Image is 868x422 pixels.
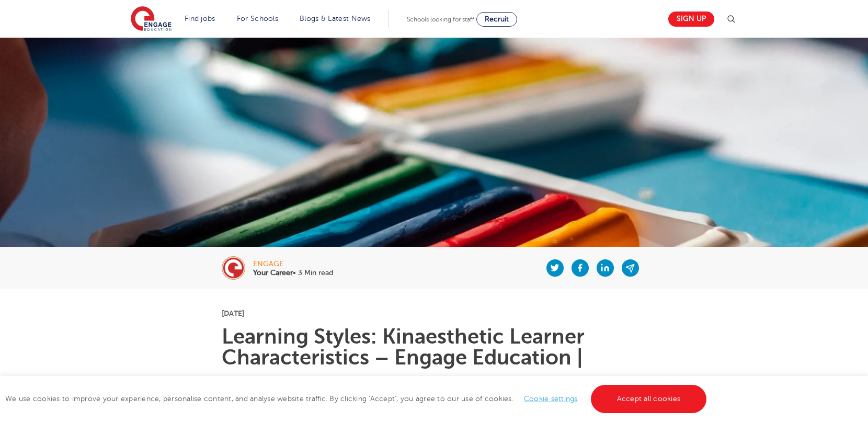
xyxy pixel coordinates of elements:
[591,385,707,413] a: Accept all cookies
[668,12,714,27] a: Sign up
[253,260,333,268] div: engage
[524,395,578,403] a: Cookie settings
[5,395,709,403] span: We use cookies to improve your experience, personalise content, and analyse website traffic. By c...
[237,15,278,22] a: For Schools
[131,6,172,32] img: Engage Education
[485,15,509,23] span: Recruit
[407,16,474,23] span: Schools looking for staff
[300,15,371,22] a: Blogs & Latest News
[185,15,215,22] a: Find jobs
[222,326,647,368] h1: Learning Styles: Kinaesthetic Learner Characteristics – Engage Education |
[253,269,293,277] b: Your Career
[253,269,333,277] p: • 3 Min read
[476,12,517,27] a: Recruit
[222,310,647,317] p: [DATE]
